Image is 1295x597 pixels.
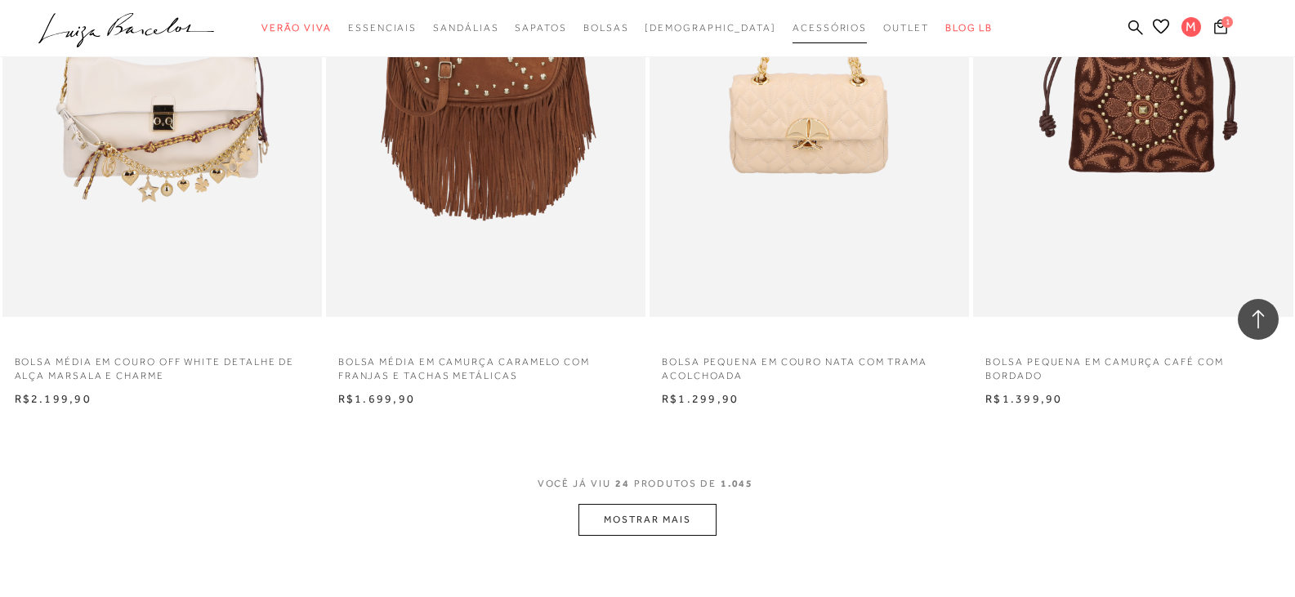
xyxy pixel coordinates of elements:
[1209,18,1232,40] button: 1
[515,22,566,33] span: Sapatos
[261,22,332,33] span: Verão Viva
[662,392,739,405] span: R$1.299,90
[538,478,758,489] span: VOCÊ JÁ VIU PRODUTOS DE
[433,13,498,43] a: categoryNavScreenReaderText
[1174,16,1209,42] button: M
[433,22,498,33] span: Sandálias
[985,392,1062,405] span: R$1.399,90
[793,13,867,43] a: categoryNavScreenReaderText
[945,22,993,33] span: BLOG LB
[338,392,415,405] span: R$1.699,90
[945,13,993,43] a: BLOG LB
[645,22,776,33] span: [DEMOGRAPHIC_DATA]
[615,478,630,489] span: 24
[650,345,969,383] a: BOLSA PEQUENA EM COURO NATA COM TRAMA ACOLCHOADA
[348,22,417,33] span: Essenciais
[326,345,645,383] a: BOLSA MÉDIA EM CAMURÇA CARAMELO COM FRANJAS E TACHAS METÁLICAS
[2,345,322,383] a: BOLSA MÉDIA EM COURO OFF WHITE DETALHE DE ALÇA MARSALA E CHARME
[15,392,92,405] span: R$2.199,90
[1221,16,1233,28] span: 1
[1181,17,1201,37] span: M
[261,13,332,43] a: categoryNavScreenReaderText
[883,22,929,33] span: Outlet
[721,478,754,489] span: 1.045
[348,13,417,43] a: categoryNavScreenReaderText
[645,13,776,43] a: noSubCategoriesText
[973,345,1293,383] a: BOLSA PEQUENA EM CAMURÇA CAFÉ COM BORDADO
[515,13,566,43] a: categoryNavScreenReaderText
[583,22,629,33] span: Bolsas
[578,504,716,536] button: MOSTRAR MAIS
[883,13,929,43] a: categoryNavScreenReaderText
[583,13,629,43] a: categoryNavScreenReaderText
[793,22,867,33] span: Acessórios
